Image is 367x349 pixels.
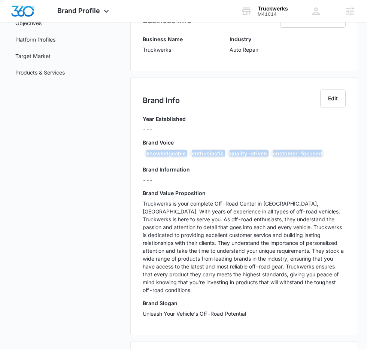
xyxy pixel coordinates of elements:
[189,149,226,158] div: enthusiastic
[143,125,186,133] p: ---
[144,149,188,158] div: knowledgeable
[15,19,42,27] a: Objectives
[258,6,288,12] div: account name
[143,310,346,318] p: Unleash Your Vehicle's Off-Road Potential
[143,115,186,123] h3: Year Established
[143,95,180,106] h2: Brand Info
[227,149,269,158] div: quality-driven
[230,46,258,54] p: Auto Repair
[143,166,346,173] h3: Brand Information
[143,200,346,294] p: Truckwerks is your complete Off-Road Center in [GEOGRAPHIC_DATA], [GEOGRAPHIC_DATA]. With years o...
[143,139,346,146] h3: Brand Voice
[143,299,346,307] h3: Brand Slogan
[143,46,183,54] p: Truckwerks
[15,52,51,60] a: Target Market
[143,189,346,197] h3: Brand Value Proposition
[143,35,183,43] h3: Business Name
[230,35,258,43] h3: Industry
[271,149,324,158] div: customer-focused
[15,69,65,76] a: Products & Services
[143,176,346,184] p: ---
[57,7,100,15] span: Brand Profile
[258,12,288,17] div: account id
[15,36,55,43] a: Platform Profiles
[320,89,346,107] button: Edit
